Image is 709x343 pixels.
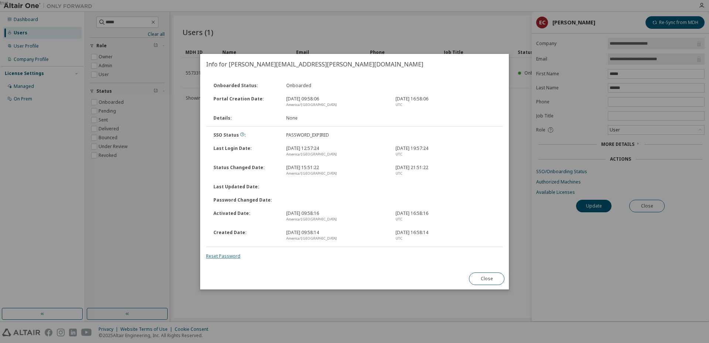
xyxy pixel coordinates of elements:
[206,253,240,259] a: Reset Password
[469,272,504,285] button: Close
[286,102,387,108] div: America/[GEOGRAPHIC_DATA]
[391,145,500,157] div: [DATE] 19:57:24
[282,165,391,176] div: [DATE] 15:51:22
[286,171,387,176] div: America/[GEOGRAPHIC_DATA]
[209,197,282,203] div: Password Changed Date :
[209,230,282,241] div: Created Date :
[282,115,391,121] div: None
[282,145,391,157] div: [DATE] 12:57:24
[282,230,391,241] div: [DATE] 09:58:14
[209,96,282,108] div: Portal Creation Date :
[286,236,387,241] div: America/[GEOGRAPHIC_DATA]
[209,145,282,157] div: Last Login Date :
[286,216,387,222] div: America/[GEOGRAPHIC_DATA]
[391,96,500,108] div: [DATE] 16:58:06
[395,171,496,176] div: UTC
[209,165,282,176] div: Status Changed Date :
[282,96,391,108] div: [DATE] 09:58:06
[200,54,509,75] h2: Info for [PERSON_NAME][EMAIL_ADDRESS][PERSON_NAME][DOMAIN_NAME]
[282,83,391,89] div: Onboarded
[209,132,282,138] div: SSO Status :
[395,102,496,108] div: UTC
[209,83,282,89] div: Onboarded Status :
[395,236,496,241] div: UTC
[209,210,282,222] div: Activated Date :
[282,132,391,138] div: PASSWORD_EXPIRED
[286,151,387,157] div: America/[GEOGRAPHIC_DATA]
[282,210,391,222] div: [DATE] 09:58:16
[391,165,500,176] div: [DATE] 21:51:22
[209,115,282,121] div: Details :
[391,230,500,241] div: [DATE] 16:58:14
[395,216,496,222] div: UTC
[209,184,282,190] div: Last Updated Date :
[391,210,500,222] div: [DATE] 16:58:16
[395,151,496,157] div: UTC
